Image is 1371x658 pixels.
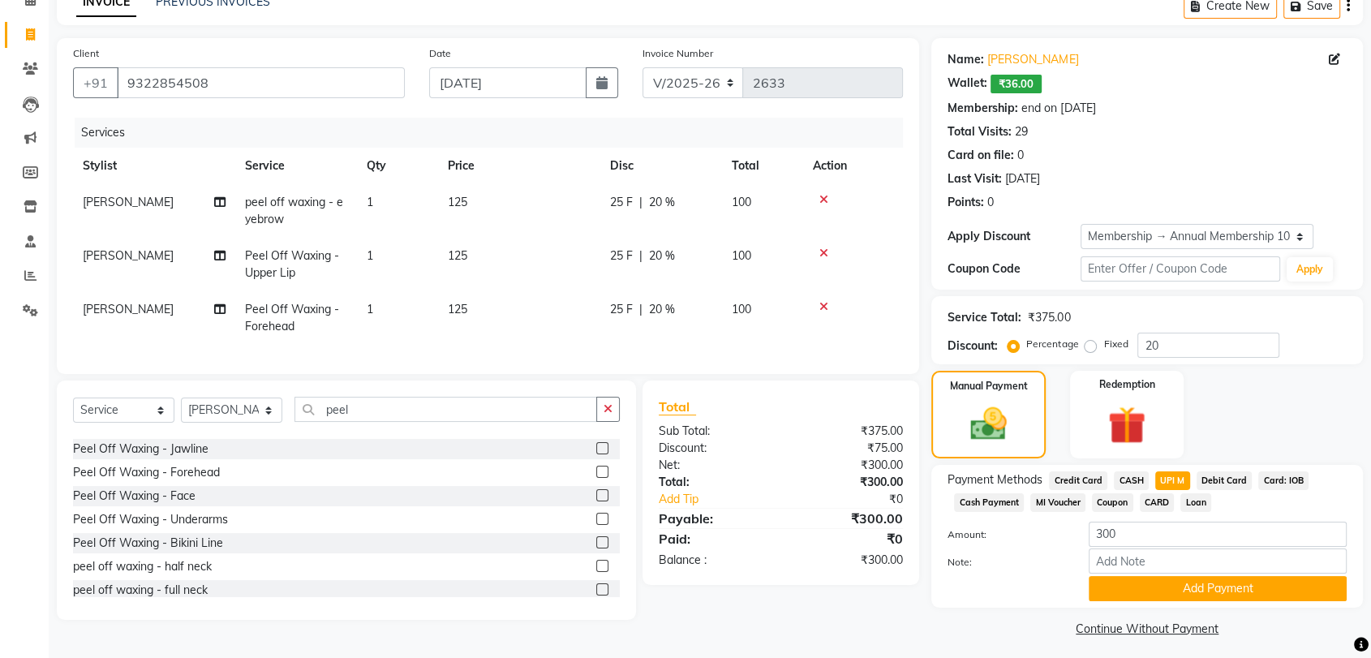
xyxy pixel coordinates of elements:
div: Peel Off Waxing - Jawline [73,441,208,458]
div: Wallet: [948,75,987,93]
span: ₹36.00 [991,75,1042,93]
th: Action [803,148,903,184]
button: +91 [73,67,118,98]
span: [PERSON_NAME] [83,302,174,316]
div: Total Visits: [948,123,1012,140]
label: Amount: [935,527,1077,542]
div: Payable: [647,509,781,528]
div: Card on file: [948,147,1014,164]
div: Peel Off Waxing - Forehead [73,464,220,481]
div: Total: [647,474,781,491]
span: 25 F [610,301,633,318]
span: Peel Off Waxing - Forehead [245,302,339,333]
a: Add Tip [647,491,803,508]
span: | [639,194,643,211]
span: 100 [732,302,751,316]
div: ₹300.00 [781,552,916,569]
div: Net: [647,457,781,474]
div: ₹0 [781,529,916,548]
div: Sub Total: [647,423,781,440]
input: Search by Name/Mobile/Email/Code [117,67,405,98]
div: Discount: [647,440,781,457]
a: [PERSON_NAME] [987,51,1078,68]
div: Peel Off Waxing - Bikini Line [73,535,223,552]
th: Qty [357,148,438,184]
label: Percentage [1026,337,1078,351]
div: peel off waxing - half neck [73,558,212,575]
span: 20 % [649,247,675,264]
span: Credit Card [1049,471,1107,490]
span: Total [659,398,696,415]
span: 1 [367,195,373,209]
div: Balance : [647,552,781,569]
span: 125 [448,302,467,316]
div: ₹375.00 [1028,309,1070,326]
span: [PERSON_NAME] [83,248,174,263]
span: Payment Methods [948,471,1042,488]
button: Apply [1287,257,1333,282]
div: 0 [1017,147,1024,164]
span: 100 [732,195,751,209]
span: | [639,301,643,318]
th: Disc [600,148,722,184]
span: 125 [448,195,467,209]
div: ₹375.00 [781,423,916,440]
div: Services [75,118,915,148]
span: 20 % [649,194,675,211]
div: ₹75.00 [781,440,916,457]
img: _gift.svg [1096,402,1157,449]
span: 25 F [610,247,633,264]
label: Fixed [1103,337,1128,351]
span: Peel Off Waxing - Upper Lip [245,248,339,280]
span: CASH [1114,471,1149,490]
span: 25 F [610,194,633,211]
span: 1 [367,302,373,316]
div: ₹0 [803,491,915,508]
input: Search or Scan [294,397,597,422]
label: Manual Payment [950,379,1028,394]
input: Add Note [1089,548,1347,574]
th: Stylist [73,148,235,184]
span: UPI M [1155,471,1190,490]
span: Cash Payment [954,493,1024,512]
label: Invoice Number [643,46,713,61]
div: 29 [1015,123,1028,140]
span: 20 % [649,301,675,318]
img: _cash.svg [959,403,1017,445]
span: MI Voucher [1030,493,1085,512]
span: Loan [1180,493,1211,512]
div: ₹300.00 [781,457,916,474]
button: Add Payment [1089,576,1347,601]
span: Debit Card [1197,471,1253,490]
label: Client [73,46,99,61]
div: Discount: [948,338,998,355]
span: 100 [732,248,751,263]
th: Total [722,148,803,184]
div: Points: [948,194,984,211]
span: [PERSON_NAME] [83,195,174,209]
div: Service Total: [948,309,1021,326]
div: Peel Off Waxing - Face [73,488,196,505]
div: Paid: [647,529,781,548]
div: Apply Discount [948,228,1081,245]
div: 0 [987,194,994,211]
input: Enter Offer / Coupon Code [1081,256,1280,282]
label: Redemption [1098,377,1154,392]
div: Name: [948,51,984,68]
span: 125 [448,248,467,263]
div: ₹300.00 [781,474,916,491]
div: peel off waxing - full neck [73,582,208,599]
span: Coupon [1092,493,1133,512]
div: [DATE] [1005,170,1040,187]
span: 1 [367,248,373,263]
input: Amount [1089,522,1347,547]
span: | [639,247,643,264]
th: Price [438,148,600,184]
span: CARD [1140,493,1175,512]
a: Continue Without Payment [935,621,1360,638]
label: Date [429,46,451,61]
label: Note: [935,555,1077,570]
div: Peel Off Waxing - Underarms [73,511,228,528]
div: Coupon Code [948,260,1081,277]
th: Service [235,148,357,184]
